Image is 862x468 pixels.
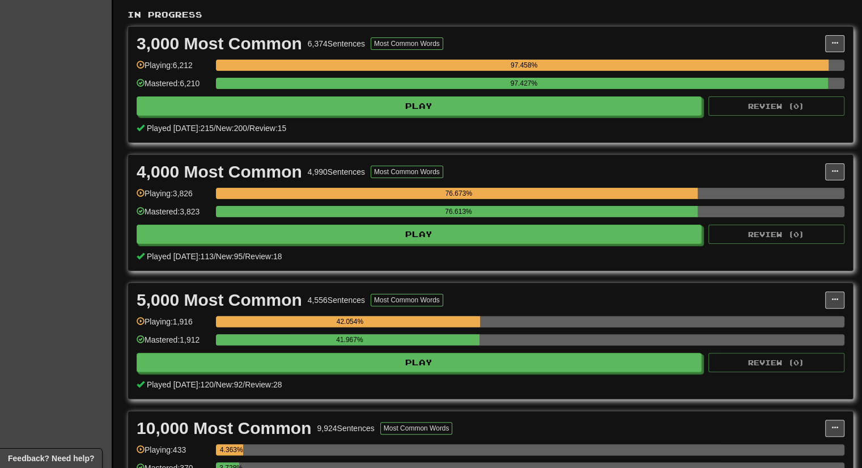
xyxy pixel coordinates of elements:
div: 3,000 Most Common [137,35,302,52]
div: 97.427% [219,78,828,89]
div: 4,000 Most Common [137,163,302,180]
button: Review (0) [708,353,844,372]
button: Review (0) [708,225,844,244]
div: 5,000 Most Common [137,292,302,309]
button: Play [137,225,702,244]
span: Open feedback widget [8,453,94,464]
div: Playing: 3,826 [137,188,210,206]
button: Most Common Words [371,294,443,306]
div: Playing: 1,916 [137,316,210,335]
span: / [214,252,216,261]
span: New: 95 [216,252,243,261]
div: 4,990 Sentences [308,166,365,178]
div: Mastered: 1,912 [137,334,210,353]
span: Review: 28 [245,380,282,389]
div: Playing: 6,212 [137,60,210,78]
div: 6,374 Sentences [308,38,365,49]
span: Review: 15 [249,124,286,133]
span: / [214,380,216,389]
p: In Progress [128,9,853,20]
button: Most Common Words [380,422,453,435]
div: 4,556 Sentences [308,294,365,306]
div: 97.458% [219,60,829,71]
div: 76.613% [219,206,697,217]
button: Review (0) [708,96,844,116]
div: Mastered: 3,823 [137,206,210,225]
div: Playing: 433 [137,444,210,463]
div: 42.054% [219,316,480,327]
span: / [243,252,245,261]
div: 10,000 Most Common [137,420,311,437]
span: New: 200 [216,124,247,133]
span: Played [DATE]: 113 [147,252,214,261]
button: Most Common Words [371,37,443,50]
div: 76.673% [219,188,698,199]
div: 9,924 Sentences [317,423,374,434]
span: / [243,380,245,389]
span: Played [DATE]: 215 [147,124,214,133]
button: Most Common Words [371,166,443,178]
button: Play [137,353,702,372]
span: / [247,124,249,133]
div: 41.967% [219,334,479,345]
span: / [214,124,216,133]
button: Play [137,96,702,116]
div: Mastered: 6,210 [137,78,210,96]
span: Played [DATE]: 120 [147,380,214,389]
span: Review: 18 [245,252,282,261]
span: New: 92 [216,380,243,389]
div: 4.363% [219,444,243,456]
